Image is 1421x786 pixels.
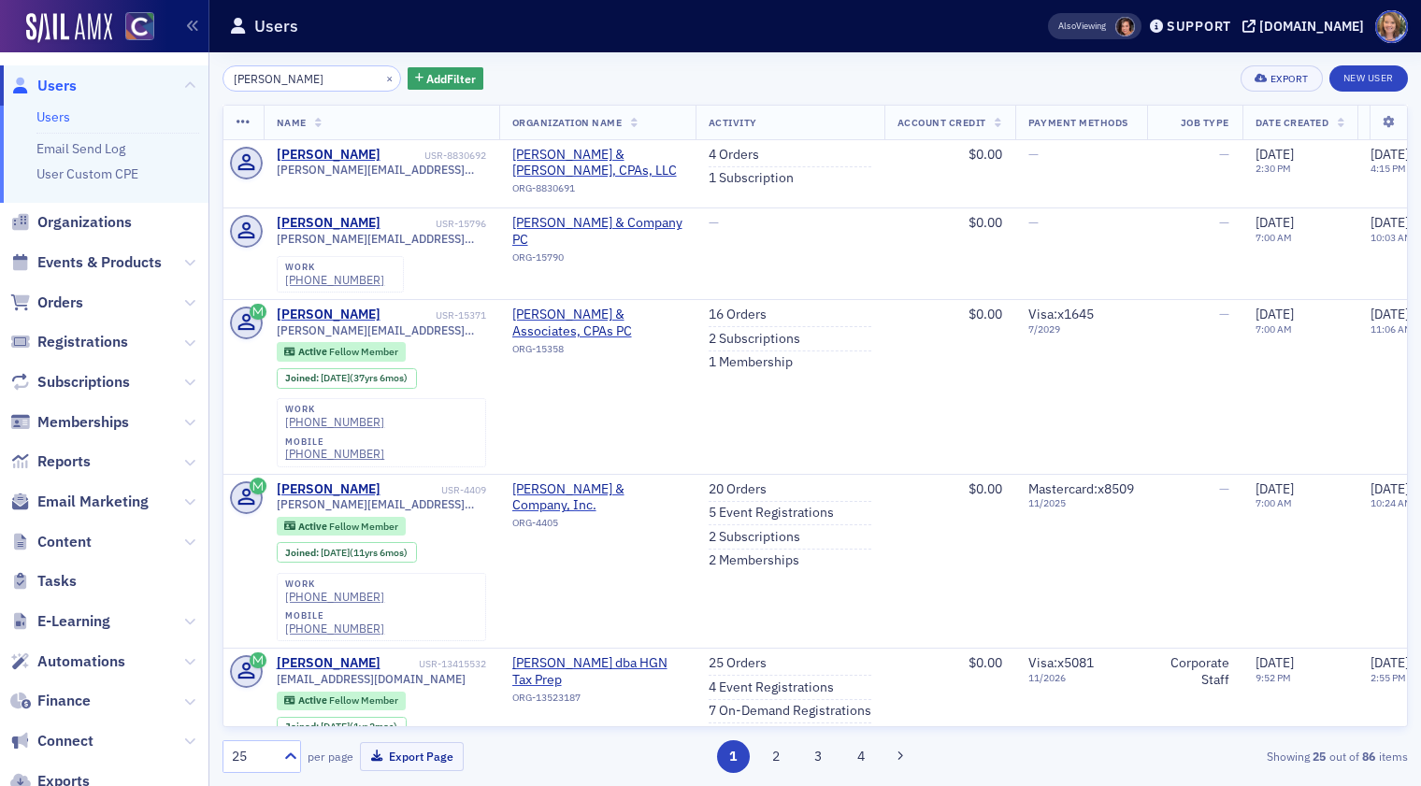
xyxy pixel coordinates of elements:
[512,147,682,179] span: Nelson & Swaite, CPAs, LLC
[1256,496,1292,509] time: 7:00 AM
[285,590,384,604] a: [PHONE_NUMBER]
[512,692,682,710] div: ORG-13523187
[383,658,486,670] div: USR-13415532
[321,372,408,384] div: (37yrs 6mos)
[285,447,384,461] a: [PHONE_NUMBER]
[284,520,397,532] a: Active Fellow Member
[298,345,329,358] span: Active
[709,505,834,522] a: 5 Event Registrations
[277,116,307,129] span: Name
[232,747,273,766] div: 25
[10,451,91,472] a: Reports
[10,293,83,313] a: Orders
[1028,497,1134,509] span: 11 / 2025
[277,717,407,737] div: Joined: 2024-07-10 00:00:00
[709,481,767,498] a: 20 Orders
[254,15,298,37] h1: Users
[1371,322,1413,336] time: 11:06 AM
[717,740,750,773] button: 1
[37,293,83,313] span: Orders
[329,693,398,707] span: Fellow Member
[512,481,682,514] span: Dustin S. Nelson & Company, Inc.
[277,655,380,672] div: [PERSON_NAME]
[1241,65,1322,92] button: Export
[1256,480,1294,497] span: [DATE]
[37,252,162,273] span: Events & Products
[844,740,877,773] button: 4
[285,273,384,287] a: [PHONE_NUMBER]
[284,346,397,358] a: Active Fellow Member
[1259,18,1364,35] div: [DOMAIN_NAME]
[1115,17,1135,36] span: Katie Foo
[1028,306,1094,322] span: Visa : x1645
[1219,306,1229,322] span: —
[1058,20,1076,32] div: Also
[277,215,380,232] div: [PERSON_NAME]
[709,679,834,696] a: 4 Event Registrations
[37,76,77,96] span: Users
[1371,214,1409,231] span: [DATE]
[512,147,682,179] a: [PERSON_NAME] & [PERSON_NAME], CPAs, LLC
[37,731,93,751] span: Connect
[1167,18,1231,35] div: Support
[759,740,792,773] button: 2
[10,532,92,552] a: Content
[408,67,484,91] button: AddFilter
[512,307,682,339] span: Nelson, Foster & Associates, CPAs PC
[277,542,417,563] div: Joined: 2014-03-31 00:00:00
[1256,146,1294,163] span: [DATE]
[383,309,486,322] div: USR-15371
[1026,748,1408,765] div: Showing out of items
[1371,162,1406,175] time: 4:15 PM
[709,147,759,164] a: 4 Orders
[298,693,329,707] span: Active
[285,610,384,622] div: mobile
[277,481,380,498] div: [PERSON_NAME]
[10,252,162,273] a: Events & Products
[277,672,466,686] span: [EMAIL_ADDRESS][DOMAIN_NAME]
[709,331,800,348] a: 2 Subscriptions
[512,251,682,270] div: ORG-15790
[1270,74,1309,84] div: Export
[37,651,125,672] span: Automations
[1181,116,1229,129] span: Job Type
[37,691,91,711] span: Finance
[277,147,380,164] div: [PERSON_NAME]
[1371,654,1409,671] span: [DATE]
[10,212,132,233] a: Organizations
[26,13,112,43] img: SailAMX
[383,218,486,230] div: USR-15796
[285,404,384,415] div: work
[277,497,486,511] span: [PERSON_NAME][EMAIL_ADDRESS][DOMAIN_NAME]
[426,70,476,87] span: Add Filter
[709,655,767,672] a: 25 Orders
[277,517,407,536] div: Active: Active: Fellow Member
[308,748,353,765] label: per page
[285,262,384,273] div: work
[1242,20,1371,33] button: [DOMAIN_NAME]
[285,622,384,636] div: [PHONE_NUMBER]
[285,721,321,733] span: Joined :
[1058,20,1106,33] span: Viewing
[285,372,321,384] span: Joined :
[1256,322,1292,336] time: 7:00 AM
[277,692,407,710] div: Active: Active: Fellow Member
[10,332,128,352] a: Registrations
[10,731,93,751] a: Connect
[298,520,329,533] span: Active
[10,372,130,393] a: Subscriptions
[709,170,794,187] a: 1 Subscription
[969,306,1002,322] span: $0.00
[512,182,682,201] div: ORG-8830691
[321,721,397,733] div: (1yr 2mos)
[512,343,682,362] div: ORG-15358
[37,532,92,552] span: Content
[285,415,384,429] a: [PHONE_NUMBER]
[285,547,321,559] span: Joined :
[1256,306,1294,322] span: [DATE]
[709,529,800,546] a: 2 Subscriptions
